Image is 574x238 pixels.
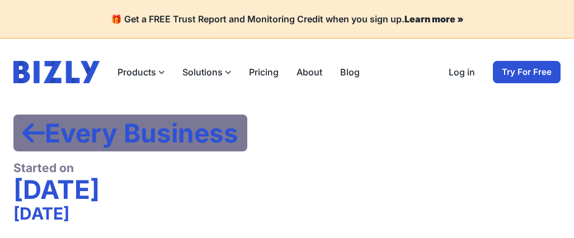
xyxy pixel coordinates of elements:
h4: 🎁 Get a FREE Trust Report and Monitoring Credit when you sign up. [13,13,561,25]
a: Pricing [249,65,279,79]
a: Blog [340,65,360,79]
div: [DATE] [13,175,561,203]
a: Log in [449,65,475,79]
div: Started on [13,160,561,175]
button: Products [117,65,164,79]
a: Learn more » [404,13,464,25]
a: Try For Free [493,61,561,83]
button: Solutions [182,65,231,79]
a: Every Business [13,115,247,151]
div: [DATE] [13,203,561,223]
a: About [297,65,322,79]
